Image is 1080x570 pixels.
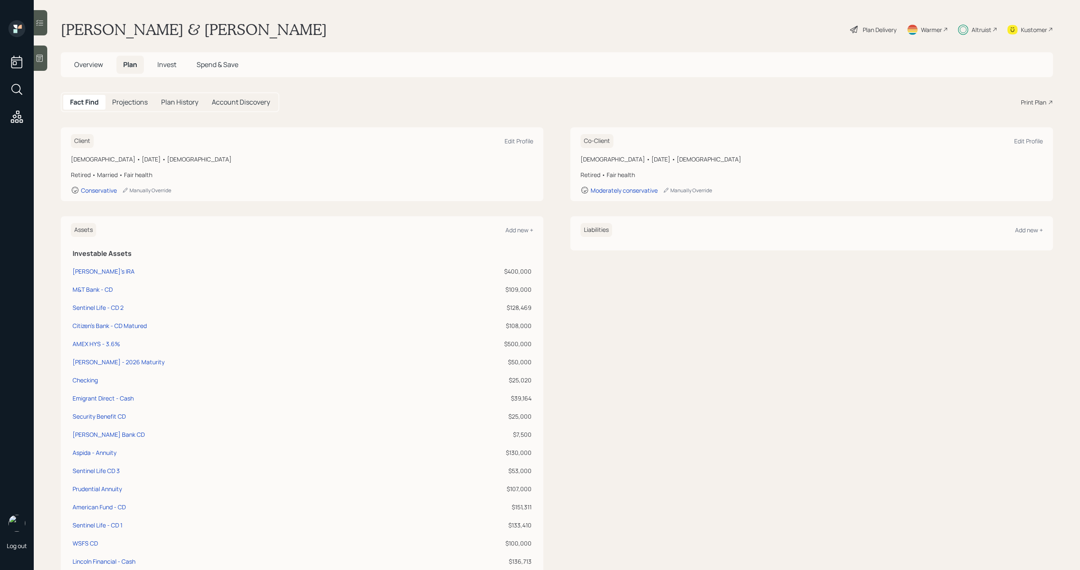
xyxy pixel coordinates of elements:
[1015,226,1043,234] div: Add new +
[863,25,896,34] div: Plan Delivery
[71,170,533,179] div: Retired • Married • Fair health
[70,98,99,106] h5: Fact Find
[7,542,27,550] div: Log out
[73,521,122,530] div: Sentinel Life - CD 1
[73,448,116,457] div: Aspida - Annuity
[438,448,532,457] div: $130,000
[8,515,25,532] img: michael-russo-headshot.png
[71,134,94,148] h6: Client
[81,186,117,194] div: Conservative
[157,60,176,69] span: Invest
[212,98,270,106] h5: Account Discovery
[73,557,135,566] div: Lincoln Financial - Cash
[73,303,124,312] div: Sentinel Life - CD 2
[1021,98,1046,107] div: Print Plan
[73,339,120,348] div: AMEX HYS - 3.6%
[972,25,991,34] div: Altruist
[580,223,612,237] h6: Liabilities
[580,155,1043,164] div: [DEMOGRAPHIC_DATA] • [DATE] • [DEMOGRAPHIC_DATA]
[73,394,134,403] div: Emigrant Direct - Cash
[438,321,532,330] div: $108,000
[438,303,532,312] div: $128,469
[73,285,113,294] div: M&T Bank - CD
[438,466,532,475] div: $53,000
[74,60,103,69] span: Overview
[438,376,532,384] div: $25,020
[197,60,238,69] span: Spend & Save
[438,358,532,366] div: $50,000
[663,187,712,194] div: Manually Override
[580,170,1043,179] div: Retired • Fair health
[123,60,137,69] span: Plan
[438,484,532,493] div: $107,000
[921,25,942,34] div: Warmer
[73,503,126,511] div: American Fund - CD
[505,226,533,234] div: Add new +
[73,250,532,258] h5: Investable Assets
[112,98,148,106] h5: Projections
[505,137,533,145] div: Edit Profile
[71,155,533,164] div: [DEMOGRAPHIC_DATA] • [DATE] • [DEMOGRAPHIC_DATA]
[438,412,532,421] div: $25,000
[73,358,165,366] div: [PERSON_NAME] - 2026 Maturity
[438,557,532,566] div: $136,713
[73,539,98,548] div: WSFS CD
[591,186,658,194] div: Moderately conservative
[71,223,96,237] h6: Assets
[438,430,532,439] div: $7,500
[438,394,532,403] div: $39,164
[1014,137,1043,145] div: Edit Profile
[73,267,135,276] div: [PERSON_NAME]'s IRA
[73,412,126,421] div: Security Benefit CD
[580,134,613,148] h6: Co-Client
[61,20,327,39] h1: [PERSON_NAME] & [PERSON_NAME]
[122,187,171,194] div: Manually Override
[73,321,147,330] div: Citizen's Bank - CD Matured
[161,98,198,106] h5: Plan History
[73,484,122,493] div: Prudential Annuity
[73,466,120,475] div: Sentinel Life CD 3
[438,539,532,548] div: $100,000
[438,339,532,348] div: $500,000
[438,285,532,294] div: $109,000
[438,503,532,511] div: $151,311
[73,430,145,439] div: [PERSON_NAME] Bank CD
[438,267,532,276] div: $400,000
[73,376,98,384] div: Checking
[1021,25,1047,34] div: Kustomer
[438,521,532,530] div: $133,410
